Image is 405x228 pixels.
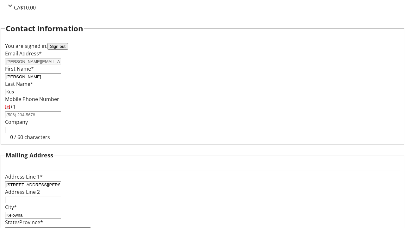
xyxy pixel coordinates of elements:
tr-character-limit: 0 / 60 characters [10,134,50,141]
label: City* [5,204,17,211]
label: Address Line 1* [5,173,43,180]
div: You are signed in. [5,42,400,50]
label: Address Line 2 [5,188,40,195]
label: Email Address* [5,50,42,57]
label: First Name* [5,65,34,72]
label: State/Province* [5,219,43,226]
label: Last Name* [5,80,33,87]
input: City [5,212,61,218]
label: Mobile Phone Number [5,96,59,103]
button: Sign out [47,43,68,50]
input: Address [5,181,61,188]
h2: Contact Information [6,23,83,34]
input: (506) 234-5678 [5,111,61,118]
span: CA$10.00 [14,4,36,11]
h3: Mailing Address [6,151,53,160]
label: Company [5,118,28,125]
